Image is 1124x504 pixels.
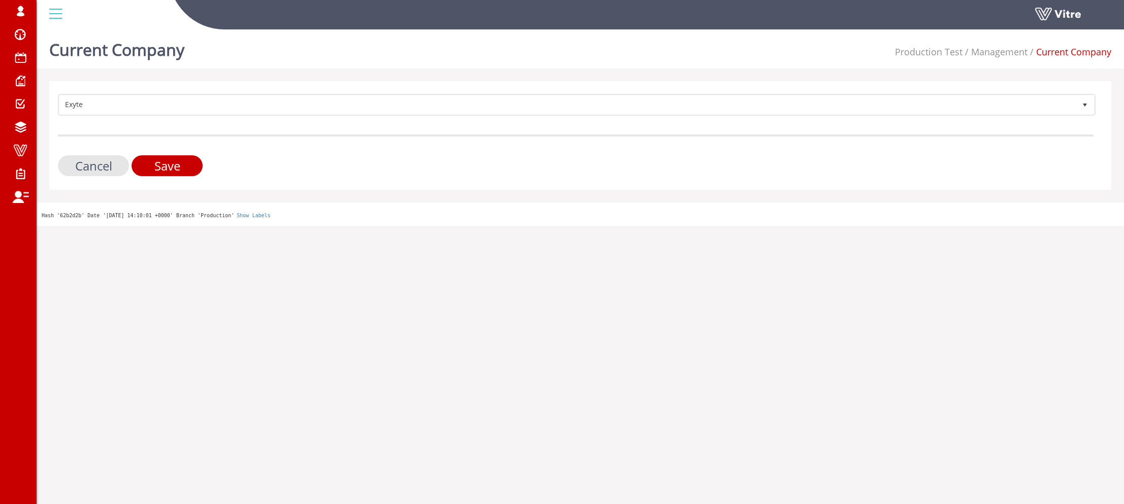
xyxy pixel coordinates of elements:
input: Cancel [58,155,129,176]
h1: Current Company [49,25,184,69]
span: Exyte [59,95,1076,114]
a: Show Labels [237,213,270,218]
span: select [1076,95,1094,114]
input: Save [132,155,203,176]
li: Management [962,46,1027,59]
span: Hash '62b2d2b' Date '[DATE] 14:10:01 +0000' Branch 'Production' [42,213,234,218]
li: Current Company [1027,46,1111,59]
a: Production Test [895,46,962,58]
